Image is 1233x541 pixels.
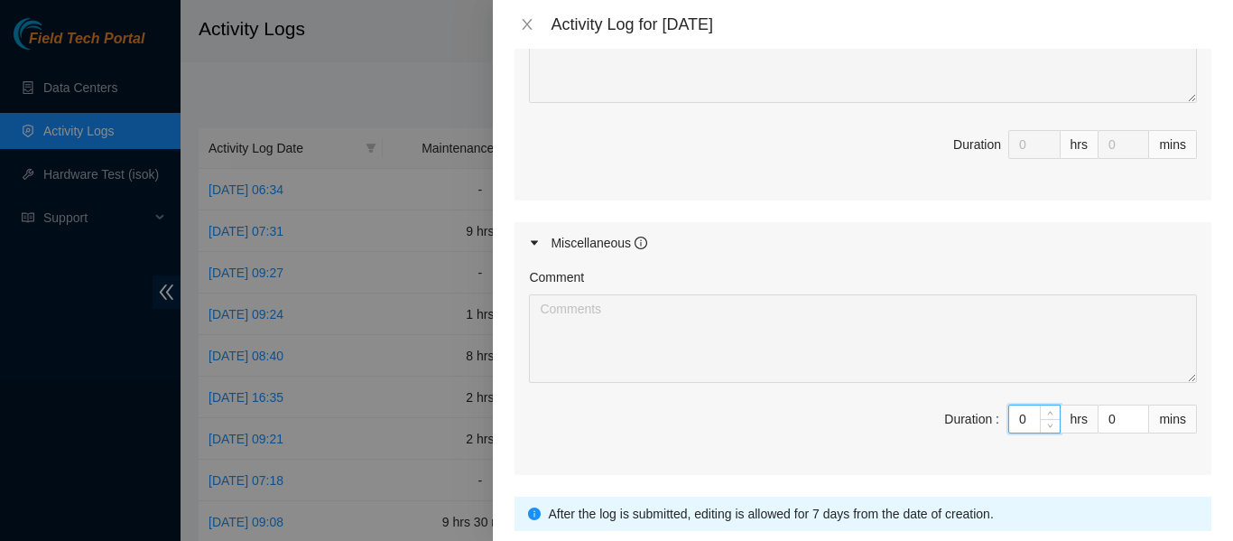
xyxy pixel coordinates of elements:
[529,267,584,287] label: Comment
[551,14,1211,34] div: Activity Log for [DATE]
[953,135,1001,154] div: Duration
[1045,421,1056,432] span: down
[1061,130,1099,159] div: hrs
[515,222,1211,264] div: Miscellaneous info-circle
[529,238,540,248] span: caret-right
[635,237,647,249] span: info-circle
[529,294,1197,383] textarea: Comment
[1061,405,1099,434] div: hrs
[1149,130,1197,159] div: mins
[1040,419,1060,433] span: Decrease Value
[944,409,999,429] div: Duration :
[1040,406,1060,419] span: Increase Value
[548,504,1198,524] div: After the log is submitted, editing is allowed for 7 days from the date of creation.
[1149,405,1197,434] div: mins
[515,16,540,33] button: Close
[528,508,541,520] span: info-circle
[551,233,647,253] div: Miscellaneous
[1045,407,1056,418] span: up
[529,14,1197,103] textarea: Comment
[520,17,534,32] span: close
